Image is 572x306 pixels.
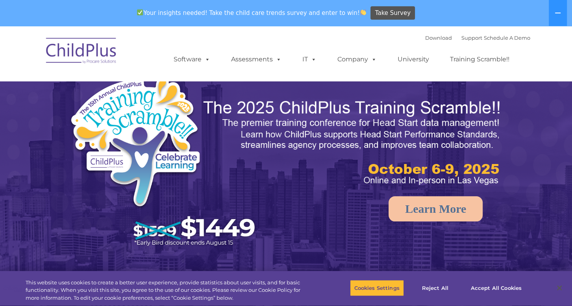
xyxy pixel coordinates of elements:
[26,279,315,302] div: This website uses cookies to create a better user experience, provide statistics about user visit...
[137,9,143,15] img: ✅
[551,279,568,297] button: Close
[466,280,526,296] button: Accept All Cookies
[294,52,324,67] a: IT
[166,52,218,67] a: Software
[389,196,483,221] a: Learn More
[442,52,517,67] a: Training Scramble!!
[390,52,437,67] a: University
[330,52,385,67] a: Company
[425,35,530,41] font: |
[109,52,133,58] span: Last name
[461,35,482,41] a: Support
[411,280,460,296] button: Reject All
[375,6,411,20] span: Take Survey
[370,6,415,20] a: Take Survey
[484,35,530,41] a: Schedule A Demo
[42,32,121,72] img: ChildPlus by Procare Solutions
[425,35,452,41] a: Download
[134,5,370,20] span: Your insights needed! Take the child care trends survey and enter to win!
[109,84,143,90] span: Phone number
[350,280,404,296] button: Cookies Settings
[223,52,289,67] a: Assessments
[360,9,366,15] img: 👏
